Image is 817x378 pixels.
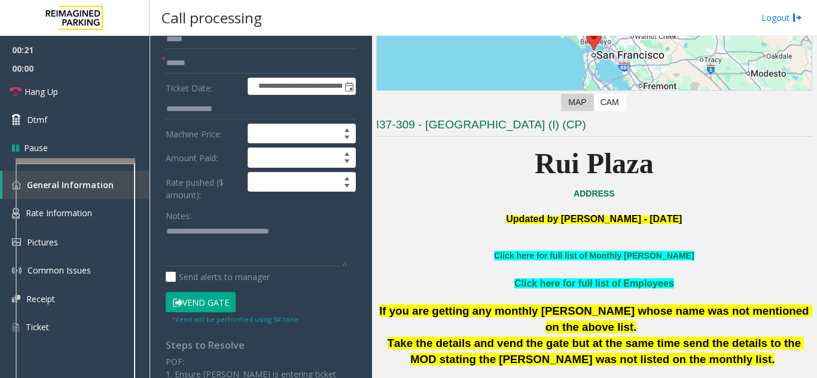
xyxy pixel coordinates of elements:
[156,3,268,32] h3: Call processing
[339,158,355,167] span: Decrease value
[166,292,236,312] button: Vend Gate
[163,124,245,144] label: Machine Price:
[342,78,355,95] span: Toggle popup
[166,340,356,351] h4: Steps to Resolve
[12,266,22,275] img: 'icon'
[12,208,20,219] img: 'icon'
[24,142,48,154] span: Pause
[561,94,593,111] label: Map
[772,353,775,365] span: .
[12,322,20,333] img: 'icon'
[12,238,21,246] img: 'icon'
[339,182,355,192] span: Decrease value
[593,94,626,111] label: CAM
[339,134,355,143] span: Decrease value
[163,172,245,201] label: Rate pushed ($ amount):
[166,205,191,222] label: Notes:
[535,147,654,179] b: Rui Plaza
[339,124,355,134] span: Increase value
[163,78,245,96] label: Ticket Date:
[586,29,602,51] div: 2500 Mason Street, San Francisco, CA
[172,315,298,324] small: Vend will be performed using 9# tone
[163,147,245,168] label: Amount Paid:
[379,305,812,333] span: If you are getting any monthly [PERSON_NAME] whose name was not mentioned on the above list.
[761,11,802,24] a: Logout
[2,171,150,199] a: General Information
[27,113,47,126] span: Dtmf
[166,271,270,283] label: Send alerts to manager
[514,278,674,288] a: Click here for full list of Employees
[12,180,21,189] img: 'icon'
[388,337,804,365] span: Take the details and vend the gate but at the same time send the details to the MOD stating the [...
[339,173,355,182] span: Increase value
[792,11,802,24] img: logout
[574,189,614,198] a: ADDRESS
[376,117,812,137] h3: I37-309 - [GEOGRAPHIC_DATA] (I) (CP)
[494,251,694,260] a: Click here for full list of Monthly [PERSON_NAME]
[506,214,682,224] span: Updated by [PERSON_NAME] - [DATE]
[12,295,20,303] img: 'icon'
[339,148,355,158] span: Increase value
[25,85,58,98] span: Hang Up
